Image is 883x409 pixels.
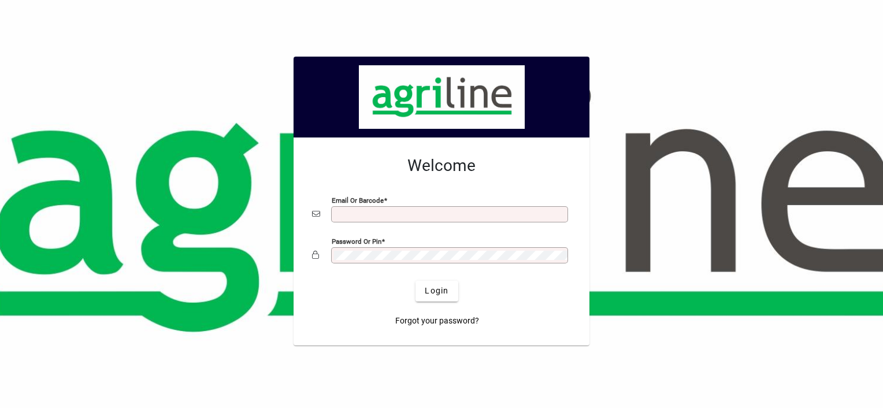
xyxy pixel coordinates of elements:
mat-label: Password or Pin [332,237,381,245]
span: Login [425,285,448,297]
h2: Welcome [312,156,571,176]
span: Forgot your password? [395,315,479,327]
mat-label: Email or Barcode [332,196,384,204]
a: Forgot your password? [391,311,484,332]
button: Login [415,281,458,302]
